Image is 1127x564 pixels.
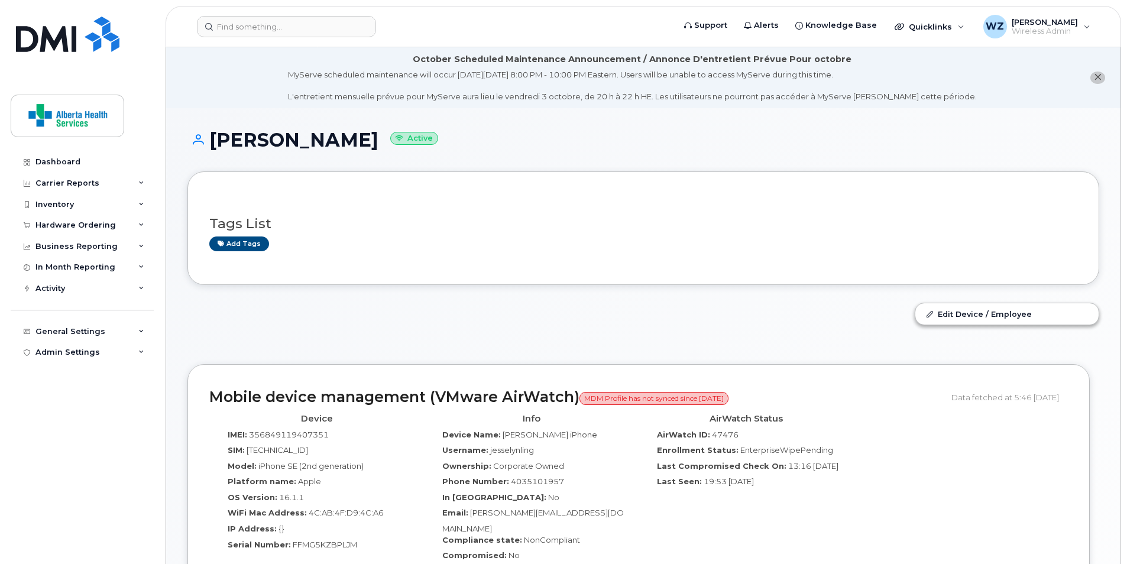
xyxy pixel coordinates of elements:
[293,540,357,549] span: FFMG5KZBPLJM
[740,445,833,455] span: EnterpriseWipePending
[548,492,559,502] span: No
[249,430,329,439] span: 356849119407351
[951,386,1068,409] div: Data fetched at 5:46 [DATE]
[657,445,739,456] label: Enrollment Status:
[247,445,308,455] span: [TECHNICAL_ID]
[187,129,1099,150] h1: [PERSON_NAME]
[228,429,247,440] label: IMEI:
[503,430,597,439] span: [PERSON_NAME] iPhone
[228,523,277,534] label: IP Address:
[258,461,364,471] span: iPhone SE (2nd generation)
[288,69,977,102] div: MyServe scheduled maintenance will occur [DATE][DATE] 8:00 PM - 10:00 PM Eastern. Users will be u...
[657,476,702,487] label: Last Seen:
[442,476,509,487] label: Phone Number:
[442,492,546,503] label: In [GEOGRAPHIC_DATA]:
[915,303,1099,325] a: Edit Device / Employee
[657,429,710,440] label: AirWatch ID:
[309,508,384,517] span: 4C:AB:4F:D9:4C:A6
[657,461,786,472] label: Last Compromised Check On:
[647,414,844,424] h4: AirWatch Status
[442,508,624,533] span: [PERSON_NAME][EMAIL_ADDRESS][DOMAIN_NAME]
[218,414,415,424] h4: Device
[524,535,580,544] span: NonCompliant
[228,539,291,550] label: Serial Number:
[442,507,468,518] label: Email:
[228,507,307,518] label: WiFi Mac Address:
[511,477,564,486] span: 4035101957
[228,476,296,487] label: Platform name:
[442,534,522,546] label: Compliance state:
[298,477,321,486] span: Apple
[433,414,630,424] h4: Info
[278,524,284,533] span: {}
[390,132,438,145] small: Active
[788,461,838,471] span: 13:16 [DATE]
[490,445,534,455] span: jesselynling
[279,492,304,502] span: 16.1.1
[209,236,269,251] a: Add tags
[228,461,257,472] label: Model:
[704,477,754,486] span: 19:53 [DATE]
[442,550,507,561] label: Compromised:
[1090,72,1105,84] button: close notification
[579,392,728,405] span: MDM Profile has not synced since [DATE]
[442,461,491,472] label: Ownership:
[712,430,739,439] span: 47476
[442,429,501,440] label: Device Name:
[209,216,1077,231] h3: Tags List
[442,445,488,456] label: Username:
[413,53,851,66] div: October Scheduled Maintenance Announcement / Annonce D'entretient Prévue Pour octobre
[509,550,520,560] span: No
[493,461,564,471] span: Corporate Owned
[228,492,277,503] label: OS Version:
[228,445,245,456] label: SIM:
[209,389,943,406] h2: Mobile device management (VMware AirWatch)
